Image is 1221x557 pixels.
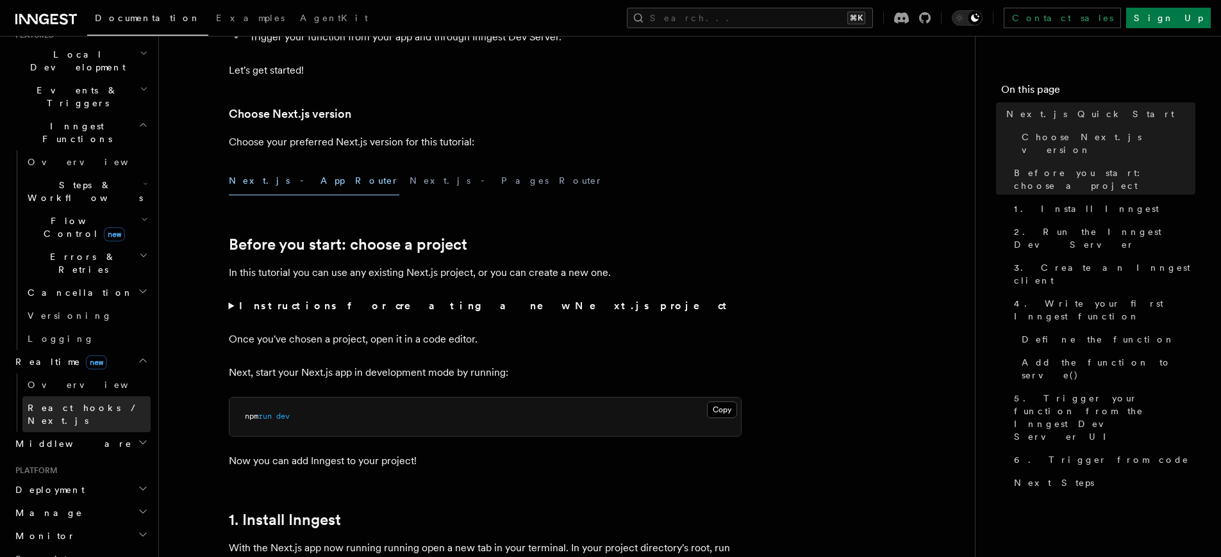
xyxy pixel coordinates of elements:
[1009,161,1195,197] a: Before you start: choose a project
[239,300,732,312] strong: Instructions for creating a new Next.js project
[10,437,132,450] span: Middleware
[300,13,368,23] span: AgentKit
[245,412,258,421] span: npm
[28,157,160,167] span: Overview
[10,79,151,115] button: Events & Triggers
[1009,256,1195,292] a: 3. Create an Inngest client
[28,403,141,426] span: React hooks / Next.js
[22,304,151,327] a: Versioning
[229,166,399,195] button: Next.js - App Router
[229,264,742,282] p: In this tutorial you can use any existing Next.js project, or you can create a new one.
[1022,356,1195,382] span: Add the function to serve()
[276,412,290,421] span: dev
[1014,166,1195,192] span: Before you start: choose a project
[10,465,58,476] span: Platform
[1022,131,1195,156] span: Choose Next.js version
[229,364,742,382] p: Next, start your Next.js app in development mode by running:
[22,396,151,432] a: React hooks / Next.js
[10,478,151,501] button: Deployment
[1017,351,1195,387] a: Add the function to serve()
[22,286,133,299] span: Cancellation
[95,13,201,23] span: Documentation
[1126,8,1211,28] a: Sign Up
[28,311,112,321] span: Versioning
[10,432,151,455] button: Middleware
[1014,202,1159,215] span: 1. Install Inngest
[1014,453,1189,466] span: 6. Trigger from code
[1014,225,1195,251] span: 2. Run the Inngest Dev Server
[1009,448,1195,471] a: 6. Trigger from code
[86,355,107,369] span: new
[627,8,873,28] button: Search...⌘K
[1014,476,1094,489] span: Next Steps
[1022,333,1175,346] span: Define the function
[10,373,151,432] div: Realtimenew
[229,452,742,470] p: Now you can add Inngest to your project!
[847,12,865,24] kbd: ⌘K
[1001,102,1195,125] a: Next.js Quick Start
[10,355,107,368] span: Realtime
[1009,197,1195,220] a: 1. Install Inngest
[104,227,125,241] span: new
[22,174,151,209] button: Steps & Workflows
[10,350,151,373] button: Realtimenew
[22,281,151,304] button: Cancellation
[22,373,151,396] a: Overview
[22,327,151,350] a: Logging
[229,133,742,151] p: Choose your preferred Next.js version for this tutorial:
[1014,261,1195,287] span: 3. Create an Inngest client
[229,297,742,315] summary: Instructions for creating a new Next.js project
[1009,220,1195,256] a: 2. Run the Inngest Dev Server
[410,166,603,195] button: Next.js - Pages Router
[87,4,208,36] a: Documentation
[229,105,351,123] a: Choose Next.js version
[258,412,272,421] span: run
[245,28,742,46] li: Trigger your function from your app and through Inngest Dev Server.
[229,236,467,254] a: Before you start: choose a project
[952,10,983,26] button: Toggle dark mode
[22,150,151,174] a: Overview
[1009,387,1195,448] a: 5. Trigger your function from the Inngest Dev Server UI
[1017,125,1195,161] a: Choose Next.js version
[229,330,742,348] p: Once you've chosen a project, open it in a code editor.
[22,250,139,276] span: Errors & Retries
[22,179,143,204] span: Steps & Workflows
[22,214,141,240] span: Flow Control
[10,506,83,519] span: Manage
[22,209,151,245] button: Flow Controlnew
[28,334,94,344] span: Logging
[1014,392,1195,443] span: 5. Trigger your function from the Inngest Dev Server UI
[707,401,737,418] button: Copy
[10,48,140,74] span: Local Development
[10,501,151,524] button: Manage
[1014,297,1195,323] span: 4. Write your first Inngest function
[216,13,285,23] span: Examples
[10,529,76,542] span: Monitor
[22,245,151,281] button: Errors & Retries
[292,4,376,35] a: AgentKit
[28,380,160,390] span: Overview
[10,115,151,150] button: Inngest Functions
[1006,108,1174,120] span: Next.js Quick Start
[10,524,151,547] button: Monitor
[229,61,742,79] p: Let's get started!
[208,4,292,35] a: Examples
[1004,8,1121,28] a: Contact sales
[10,150,151,350] div: Inngest Functions
[10,120,138,145] span: Inngest Functions
[10,84,140,109] span: Events & Triggers
[229,511,341,529] a: 1. Install Inngest
[10,43,151,79] button: Local Development
[1001,82,1195,102] h4: On this page
[10,483,85,496] span: Deployment
[1009,471,1195,494] a: Next Steps
[1017,328,1195,351] a: Define the function
[1009,292,1195,328] a: 4. Write your first Inngest function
